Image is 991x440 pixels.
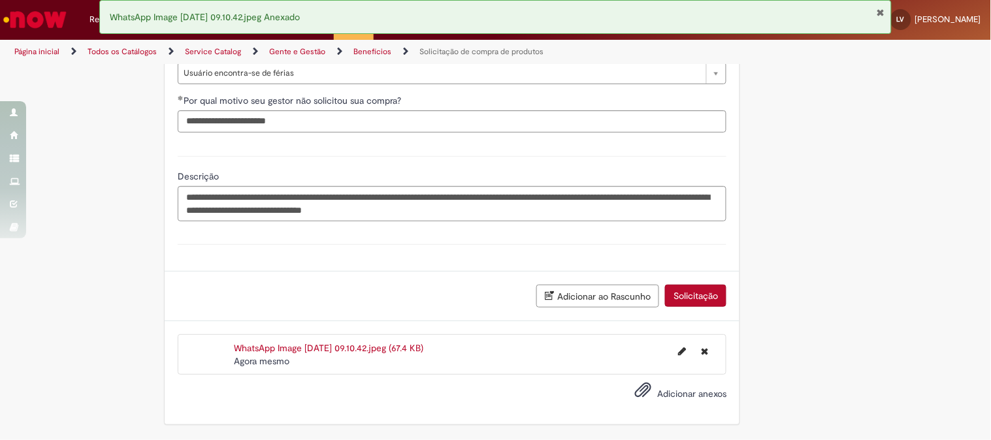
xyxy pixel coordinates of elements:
[178,95,184,101] span: Obrigatório Preenchido
[184,95,404,106] span: Por qual motivo seu gestor não solicitou sua compra?
[234,355,289,367] span: Agora mesmo
[234,342,423,354] a: WhatsApp Image [DATE] 09.10.42.jpeg (67.4 KB)
[178,186,726,221] textarea: Descrição
[693,341,716,362] button: Excluir WhatsApp Image 2025-08-27 at 09.10.42.jpeg
[665,285,726,307] button: Solicitação
[657,388,726,400] span: Adicionar anexos
[897,15,905,24] span: LV
[915,14,981,25] span: [PERSON_NAME]
[234,355,289,367] time: 27/08/2025 14:44:49
[1,7,69,33] img: ServiceNow
[88,46,157,57] a: Todos os Catálogos
[670,341,694,362] button: Editar nome de arquivo WhatsApp Image 2025-08-27 at 09.10.42.jpeg
[185,46,241,57] a: Service Catalog
[178,110,726,133] input: Por qual motivo seu gestor não solicitou sua compra?
[419,46,544,57] a: Solicitação de compra de produtos
[10,40,651,64] ul: Trilhas de página
[178,170,221,182] span: Descrição
[14,46,59,57] a: Página inicial
[536,285,659,307] button: Adicionar ao Rascunho
[110,11,301,23] span: WhatsApp Image [DATE] 09.10.42.jpeg Anexado
[89,13,135,26] span: Requisições
[353,46,391,57] a: Benefícios
[184,63,700,84] span: Usuário encontra-se de férias
[876,7,885,18] button: Fechar Notificação
[269,46,325,57] a: Gente e Gestão
[631,378,655,408] button: Adicionar anexos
